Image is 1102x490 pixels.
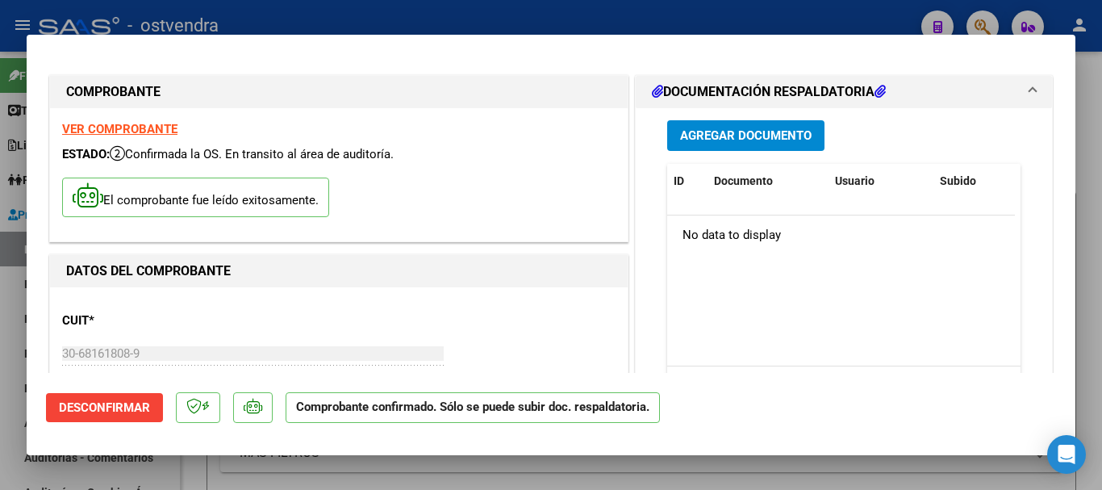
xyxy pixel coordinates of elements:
datatable-header-cell: ID [667,164,708,199]
p: El comprobante fue leído exitosamente. [62,178,329,217]
span: Documento [714,174,773,187]
span: Agregar Documento [680,129,812,144]
datatable-header-cell: Documento [708,164,829,199]
div: DOCUMENTACIÓN RESPALDATORIA [636,108,1052,443]
div: No data to display [667,216,1015,256]
div: 0 total [667,366,1021,407]
span: Subido [940,174,976,187]
strong: COMPROBANTE [66,84,161,99]
p: Comprobante confirmado. Sólo se puede subir doc. respaldatoria. [286,392,660,424]
p: CUIT [62,312,228,330]
mat-expansion-panel-header: DOCUMENTACIÓN RESPALDATORIA [636,76,1052,108]
span: Usuario [835,174,875,187]
h1: DOCUMENTACIÓN RESPALDATORIA [652,82,886,102]
span: Confirmada la OS. En transito al área de auditoría. [110,147,394,161]
button: Agregar Documento [667,120,824,150]
datatable-header-cell: Acción [1014,164,1095,199]
button: Desconfirmar [46,393,163,422]
span: ID [674,174,684,187]
div: Open Intercom Messenger [1047,435,1086,474]
datatable-header-cell: Usuario [829,164,933,199]
strong: DATOS DEL COMPROBANTE [66,263,231,279]
datatable-header-cell: Subido [933,164,1014,199]
span: ESTADO: [62,147,110,161]
a: VER COMPROBANTE [62,122,177,136]
span: Desconfirmar [59,400,150,415]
